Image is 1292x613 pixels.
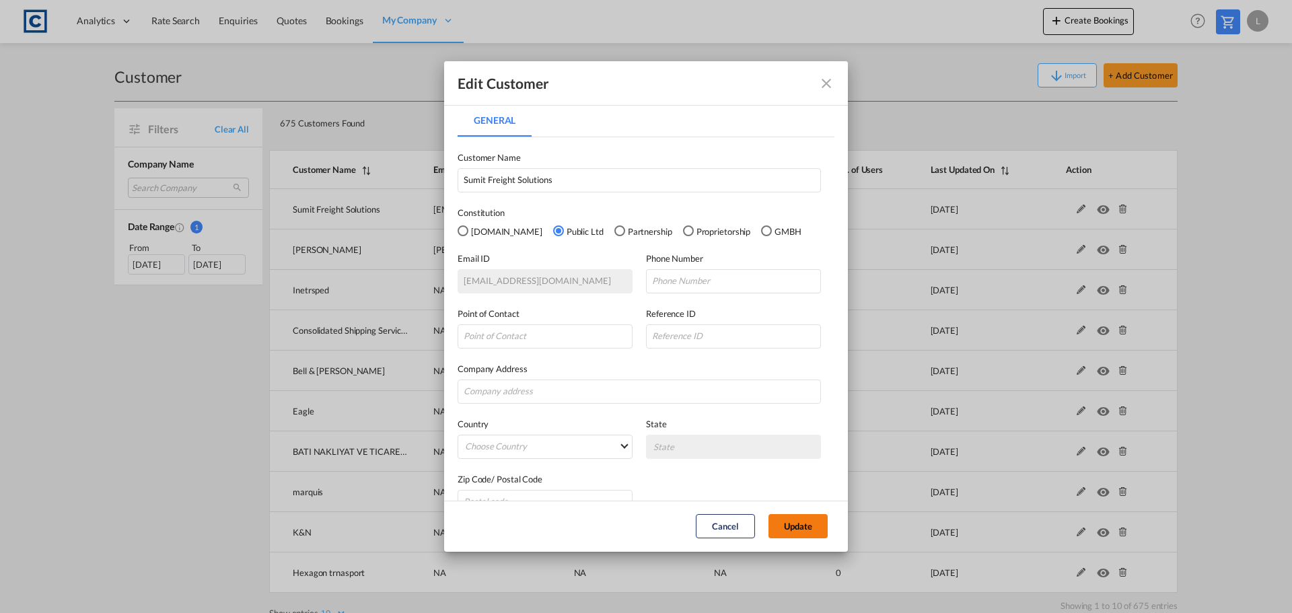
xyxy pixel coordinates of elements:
div: Edit Customer [458,75,549,92]
label: Zip Code/ Postal Code [458,472,633,486]
label: Constitution [458,206,834,219]
md-dialog: General General ... [444,61,848,552]
label: Point of Contact [458,307,633,320]
input: Point of Contact [458,324,633,349]
md-radio-button: Partnership [614,223,672,238]
md-radio-button: GMBH [761,223,801,238]
button: Cancel [696,514,755,538]
md-pagination-wrapper: Use the left and right arrow keys to navigate between tabs [458,104,545,137]
input: Reference ID [646,324,821,349]
label: Country [458,417,633,431]
label: Email ID [458,252,633,265]
label: Customer Name [458,151,821,164]
input: Customer name [458,168,821,192]
input: Postal code [458,490,633,514]
md-select: {{(ctrl.parent.shipperInfo.viewShipper && !ctrl.parent.shipperInfo.state) ? 'N/A' : 'State' }} [646,435,821,459]
button: Update [768,514,828,538]
md-icon: icon-close fg-AAA8AD [818,75,834,92]
button: icon-close fg-AAA8AD [813,70,840,97]
md-radio-button: Proprietorship [683,223,751,238]
label: Phone Number [646,252,821,265]
md-radio-button: Pvt.Ltd [458,223,542,238]
md-radio-button: Public Ltd [553,223,604,238]
label: Company Address [458,362,821,375]
md-select: {{(ctrl.parent.shipperInfo.viewShipper && !ctrl.parent.shipperInfo.country) ? 'N/A' : 'Choose Cou... [458,435,633,459]
md-tab-item: General [458,104,532,137]
input: Phone Number [646,269,821,293]
label: State [646,417,821,431]
label: Reference ID [646,307,821,320]
input: hello@summit-freight.co.uk [458,269,633,293]
input: Company address [458,380,821,404]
